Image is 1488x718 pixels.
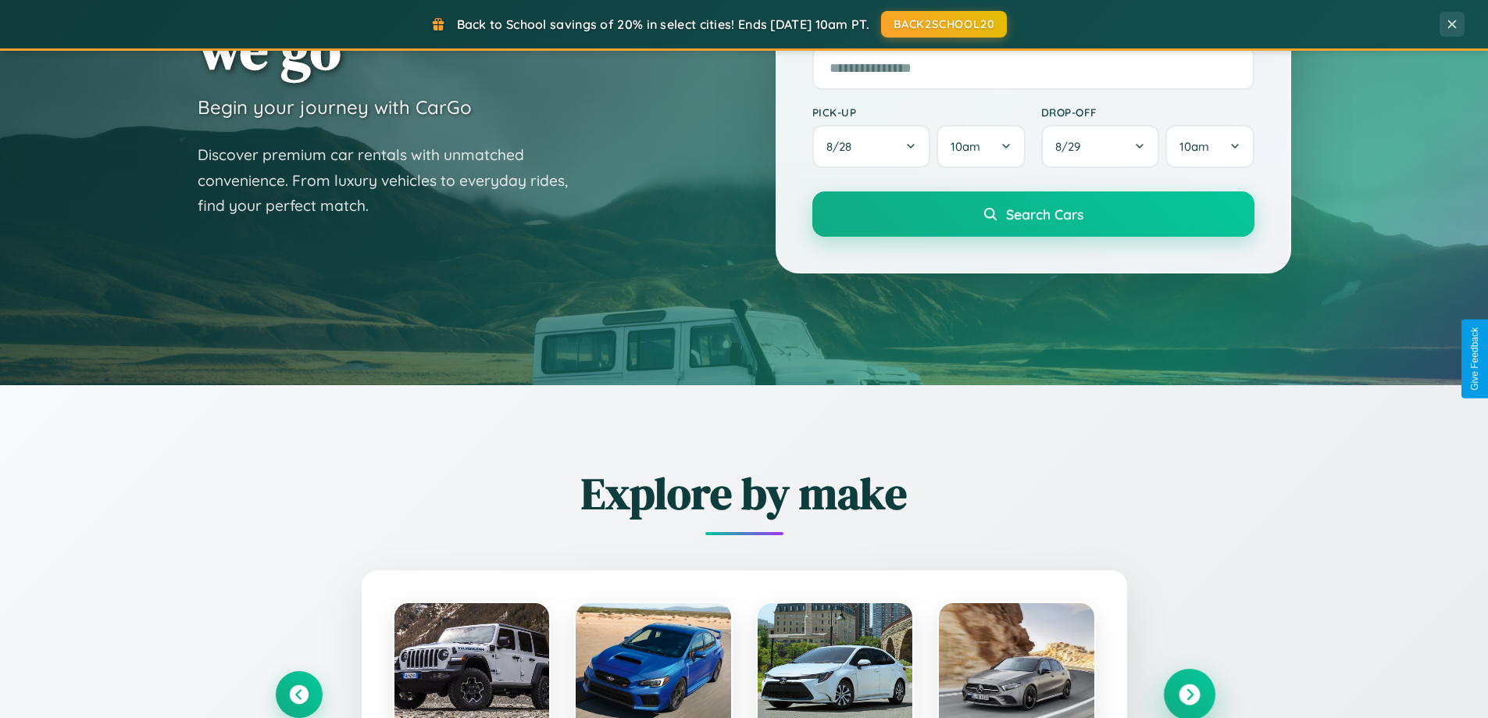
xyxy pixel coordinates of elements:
[812,191,1254,237] button: Search Cars
[1165,125,1254,168] button: 10am
[881,11,1007,38] button: BACK2SCHOOL20
[276,463,1213,523] h2: Explore by make
[812,125,931,168] button: 8/28
[826,139,859,154] span: 8 / 28
[198,95,472,119] h3: Begin your journey with CarGo
[457,16,869,32] span: Back to School savings of 20% in select cities! Ends [DATE] 10am PT.
[198,142,588,219] p: Discover premium car rentals with unmatched convenience. From luxury vehicles to everyday rides, ...
[1469,327,1480,391] div: Give Feedback
[951,139,980,154] span: 10am
[937,125,1025,168] button: 10am
[1179,139,1209,154] span: 10am
[1006,205,1083,223] span: Search Cars
[1041,105,1254,119] label: Drop-off
[1055,139,1088,154] span: 8 / 29
[1041,125,1160,168] button: 8/29
[812,105,1026,119] label: Pick-up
